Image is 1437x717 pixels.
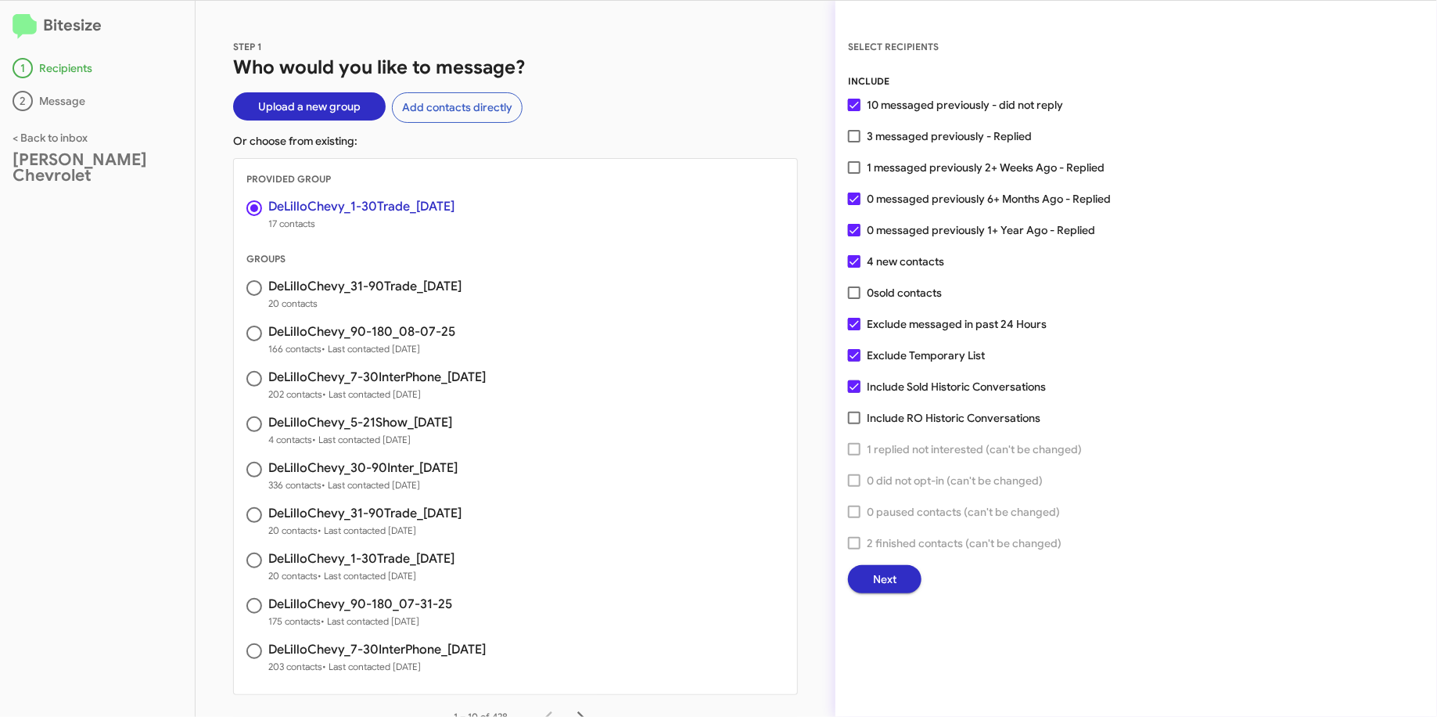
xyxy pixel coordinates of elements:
[867,95,1063,114] span: 10 messaged previously - did not reply
[268,614,452,629] span: 175 contacts
[848,41,939,52] span: SELECT RECIPIENTS
[268,326,455,338] h3: DeLilloChevy_90-180_08-07-25
[867,127,1032,146] span: 3 messaged previously - Replied
[322,343,420,355] span: • Last contacted [DATE]
[268,507,462,520] h3: DeLilloChevy_31-90Trade_[DATE]
[392,92,523,123] button: Add contacts directly
[318,570,416,582] span: • Last contacted [DATE]
[268,568,454,584] span: 20 contacts
[13,58,33,78] div: 1
[867,189,1111,208] span: 0 messaged previously 6+ Months Ago - Replied
[268,643,486,656] h3: DeLilloChevy_7-30InterPhone_[DATE]
[268,387,486,402] span: 202 contacts
[13,13,182,39] h2: Bitesize
[874,286,942,300] span: sold contacts
[867,409,1040,427] span: Include RO Historic Conversations
[233,92,386,121] button: Upload a new group
[13,91,33,111] div: 2
[268,462,458,474] h3: DeLilloChevy_30-90Inter_[DATE]
[867,440,1082,459] span: 1 replied not interested (can't be changed)
[318,524,416,536] span: • Last contacted [DATE]
[867,315,1047,333] span: Exclude messaged in past 24 Hours
[268,200,454,213] h3: DeLilloChevy_1-30Trade_[DATE]
[258,92,361,121] span: Upload a new group
[268,553,454,565] h3: DeLilloChevy_1-30Trade_[DATE]
[867,346,985,365] span: Exclude Temporary List
[312,434,411,445] span: • Last contacted [DATE]
[848,74,1424,89] div: INCLUDE
[867,471,1043,490] span: 0 did not opt-in (can't be changed)
[13,14,37,39] img: logo-minimal.svg
[867,377,1046,396] span: Include Sold Historic Conversations
[867,283,942,302] span: 0
[268,216,454,232] span: 17 contacts
[268,598,452,611] h3: DeLilloChevy_90-180_07-31-25
[268,341,455,357] span: 166 contacts
[867,158,1105,177] span: 1 messaged previously 2+ Weeks Ago - Replied
[322,388,421,400] span: • Last contacted [DATE]
[268,416,452,429] h3: DeLilloChevy_5-21Show_[DATE]
[13,58,182,78] div: Recipients
[322,479,420,491] span: • Last contacted [DATE]
[848,565,921,593] button: Next
[234,171,797,187] div: PROVIDED GROUP
[268,296,462,312] span: 20 contacts
[268,432,452,448] span: 4 contacts
[233,41,262,52] span: STEP 1
[268,280,462,293] h3: DeLilloChevy_31-90Trade_[DATE]
[234,251,797,267] div: GROUPS
[13,131,88,145] a: < Back to inbox
[321,615,419,627] span: • Last contacted [DATE]
[867,221,1095,240] span: 0 messaged previously 1+ Year Ago - Replied
[13,152,182,183] div: [PERSON_NAME] Chevrolet
[13,91,182,111] div: Message
[268,523,462,539] span: 20 contacts
[268,477,458,493] span: 336 contacts
[867,503,1060,521] span: 0 paused contacts (can't be changed)
[233,55,798,80] h1: Who would you like to message?
[268,371,486,384] h3: DeLilloChevy_7-30InterPhone_[DATE]
[322,661,421,672] span: • Last contacted [DATE]
[233,133,798,149] p: Or choose from existing:
[268,659,486,675] span: 203 contacts
[867,252,944,271] span: 4 new contacts
[873,565,896,593] span: Next
[867,534,1062,553] span: 2 finished contacts (can't be changed)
